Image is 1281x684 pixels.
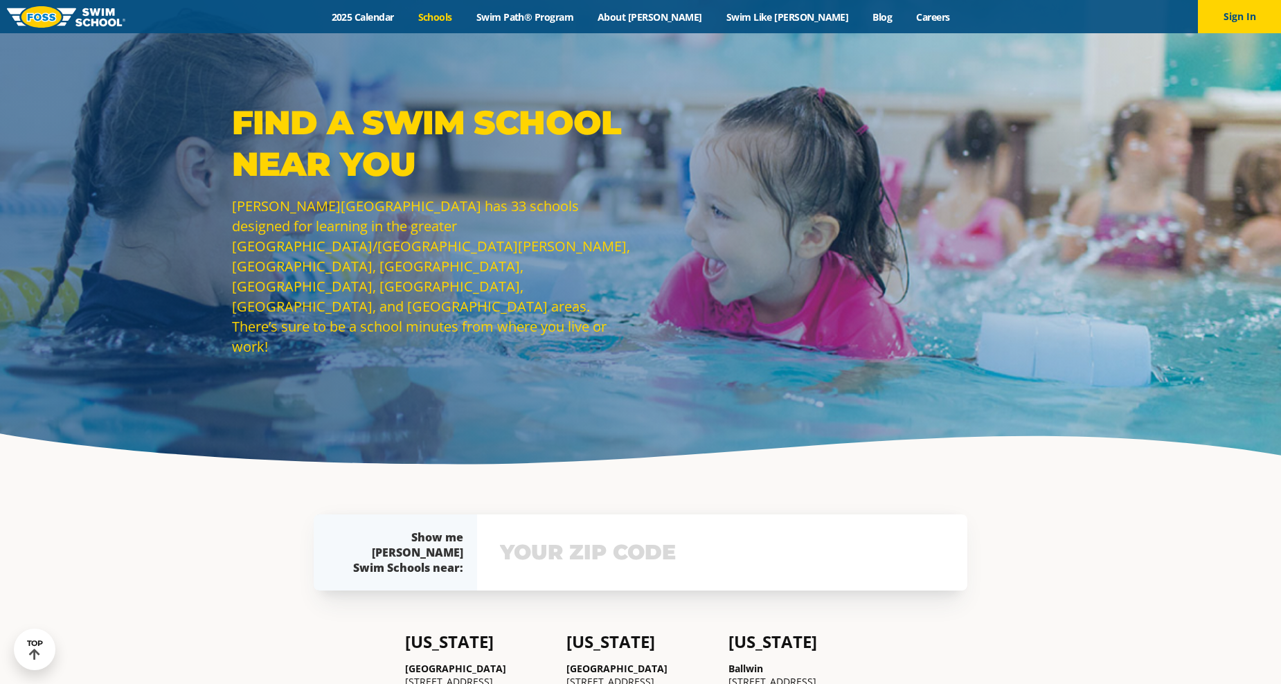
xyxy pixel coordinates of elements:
[27,639,43,660] div: TOP
[861,10,904,24] a: Blog
[586,10,715,24] a: About [PERSON_NAME]
[405,632,553,651] h4: [US_STATE]
[566,632,714,651] h4: [US_STATE]
[406,10,464,24] a: Schools
[7,6,125,28] img: FOSS Swim School Logo
[232,102,634,185] p: Find a Swim School Near You
[728,662,763,675] a: Ballwin
[728,632,876,651] h4: [US_STATE]
[566,662,668,675] a: [GEOGRAPHIC_DATA]
[341,530,463,575] div: Show me [PERSON_NAME] Swim Schools near:
[319,10,406,24] a: 2025 Calendar
[405,662,506,675] a: [GEOGRAPHIC_DATA]
[232,196,634,357] p: [PERSON_NAME][GEOGRAPHIC_DATA] has 33 schools designed for learning in the greater [GEOGRAPHIC_DA...
[496,532,948,573] input: YOUR ZIP CODE
[464,10,585,24] a: Swim Path® Program
[714,10,861,24] a: Swim Like [PERSON_NAME]
[904,10,962,24] a: Careers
